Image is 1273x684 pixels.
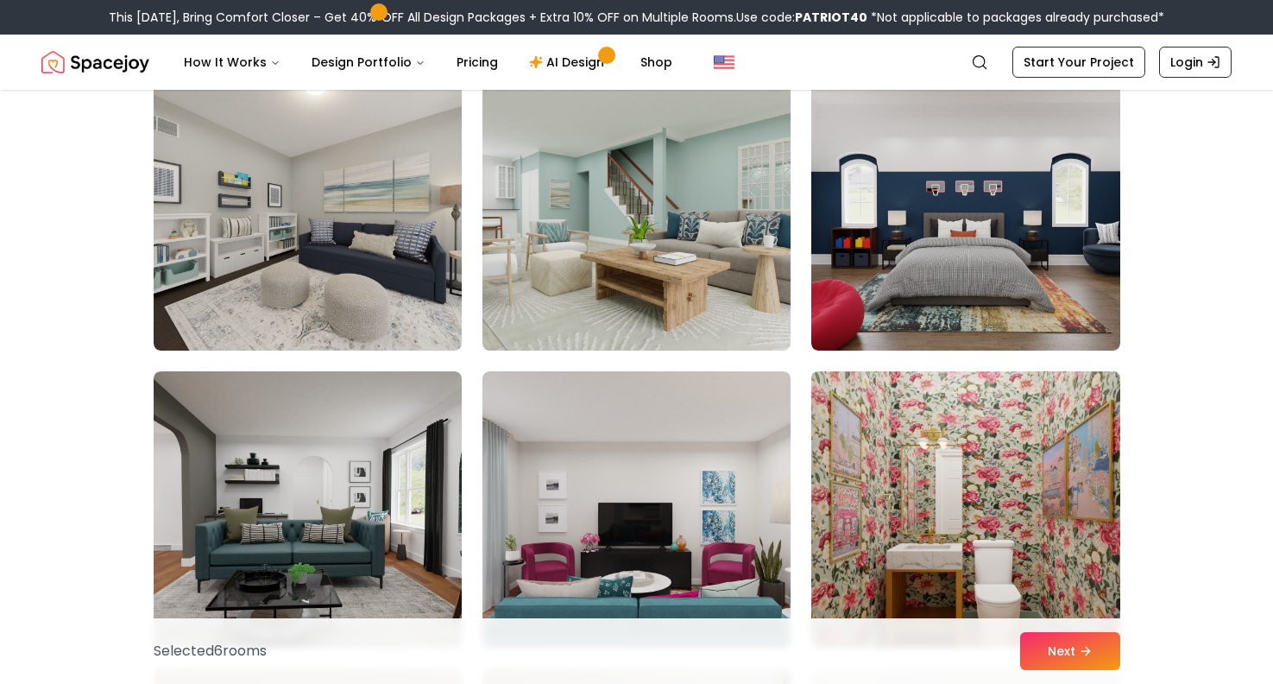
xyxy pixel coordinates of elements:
img: Room room-70 [154,371,462,648]
b: PATRIOT40 [795,9,867,26]
button: Next [1020,632,1120,670]
a: AI Design [515,45,623,79]
img: Room room-69 [811,74,1119,351]
nav: Main [170,45,686,79]
span: Use code: [736,9,867,26]
a: Start Your Project [1012,47,1145,78]
a: Spacejoy [41,45,149,79]
button: Design Portfolio [298,45,439,79]
img: Room room-67 [154,74,462,351]
img: Room room-72 [804,364,1127,655]
a: Login [1159,47,1232,78]
a: Shop [627,45,686,79]
nav: Global [41,35,1232,90]
img: Room room-68 [482,74,791,351]
img: Spacejoy Logo [41,45,149,79]
span: *Not applicable to packages already purchased* [867,9,1164,26]
div: This [DATE], Bring Comfort Closer – Get 40% OFF All Design Packages + Extra 10% OFF on Multiple R... [109,9,1164,26]
button: How It Works [170,45,294,79]
img: Room room-71 [482,371,791,648]
p: Selected 6 room s [154,641,267,662]
a: Pricing [443,45,512,79]
img: United States [714,52,734,73]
